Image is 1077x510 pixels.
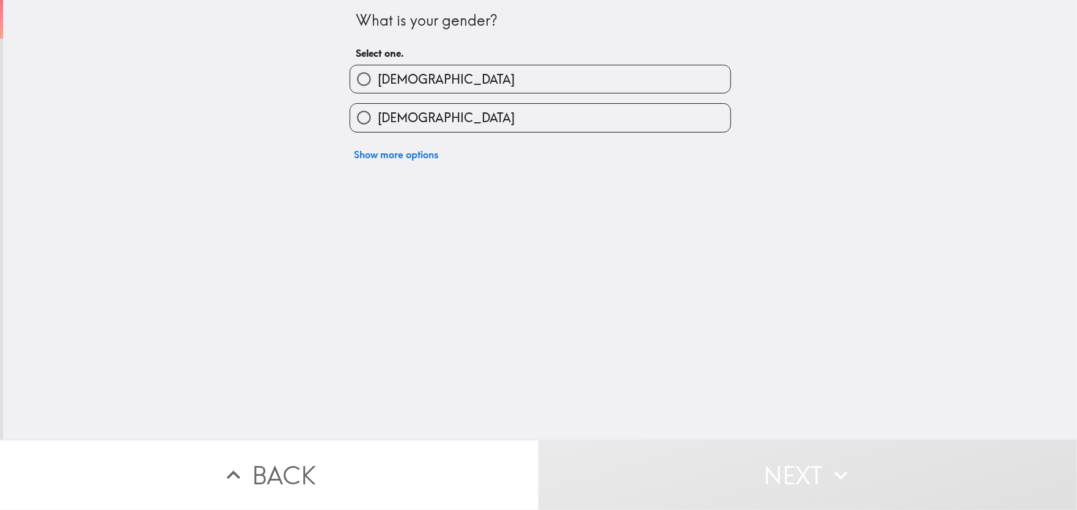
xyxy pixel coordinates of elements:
[356,10,724,31] div: What is your gender?
[378,109,515,126] span: [DEMOGRAPHIC_DATA]
[350,104,730,131] button: [DEMOGRAPHIC_DATA]
[378,71,515,88] span: [DEMOGRAPHIC_DATA]
[356,46,724,60] h6: Select one.
[538,440,1077,510] button: Next
[350,142,444,167] button: Show more options
[350,65,730,93] button: [DEMOGRAPHIC_DATA]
